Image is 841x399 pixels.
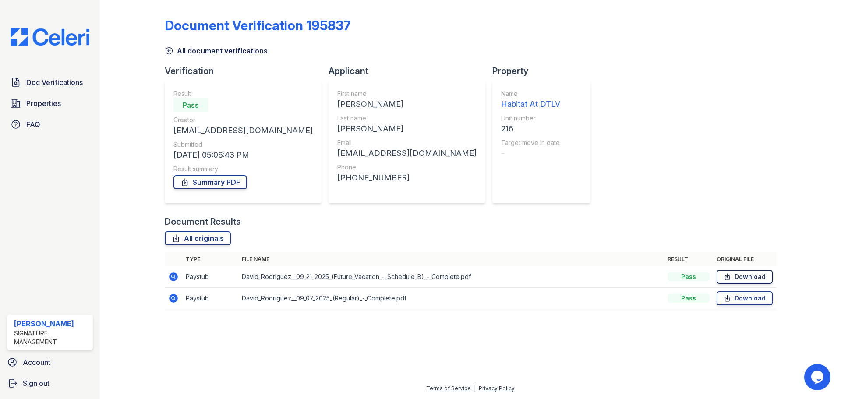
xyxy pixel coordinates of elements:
[238,252,664,266] th: File name
[173,149,313,161] div: [DATE] 05:06:43 PM
[26,98,61,109] span: Properties
[717,291,773,305] a: Download
[501,138,560,147] div: Target move in date
[337,147,477,159] div: [EMAIL_ADDRESS][DOMAIN_NAME]
[173,116,313,124] div: Creator
[238,288,664,309] td: David_Rodriguez__09_07_2025_(Regular)_-_Complete.pdf
[23,357,50,367] span: Account
[668,294,710,303] div: Pass
[182,252,238,266] th: Type
[182,288,238,309] td: Paystub
[479,385,515,392] a: Privacy Policy
[26,119,40,130] span: FAQ
[7,74,93,91] a: Doc Verifications
[337,89,477,98] div: First name
[173,89,313,98] div: Result
[337,114,477,123] div: Last name
[182,266,238,288] td: Paystub
[165,46,268,56] a: All document verifications
[337,163,477,172] div: Phone
[165,18,351,33] div: Document Verification 195837
[717,270,773,284] a: Download
[165,231,231,245] a: All originals
[173,140,313,149] div: Submitted
[501,98,560,110] div: Habitat At DTLV
[173,165,313,173] div: Result summary
[501,123,560,135] div: 216
[501,147,560,159] div: -
[173,124,313,137] div: [EMAIL_ADDRESS][DOMAIN_NAME]
[26,77,83,88] span: Doc Verifications
[501,114,560,123] div: Unit number
[501,89,560,110] a: Name Habitat At DTLV
[23,378,49,388] span: Sign out
[7,95,93,112] a: Properties
[173,98,208,112] div: Pass
[337,98,477,110] div: [PERSON_NAME]
[14,329,89,346] div: Signature Management
[668,272,710,281] div: Pass
[474,385,476,392] div: |
[173,175,247,189] a: Summary PDF
[7,116,93,133] a: FAQ
[165,215,241,228] div: Document Results
[337,138,477,147] div: Email
[426,385,471,392] a: Terms of Service
[337,123,477,135] div: [PERSON_NAME]
[14,318,89,329] div: [PERSON_NAME]
[165,65,329,77] div: Verification
[492,65,597,77] div: Property
[4,28,96,46] img: CE_Logo_Blue-a8612792a0a2168367f1c8372b55b34899dd931a85d93a1a3d3e32e68fde9ad4.png
[713,252,776,266] th: Original file
[4,353,96,371] a: Account
[329,65,492,77] div: Applicant
[238,266,664,288] td: David_Rodriguez__09_21_2025_(Future_Vacation_-_Schedule_B)_-_Complete.pdf
[337,172,477,184] div: [PHONE_NUMBER]
[501,89,560,98] div: Name
[664,252,713,266] th: Result
[4,374,96,392] a: Sign out
[804,364,832,390] iframe: chat widget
